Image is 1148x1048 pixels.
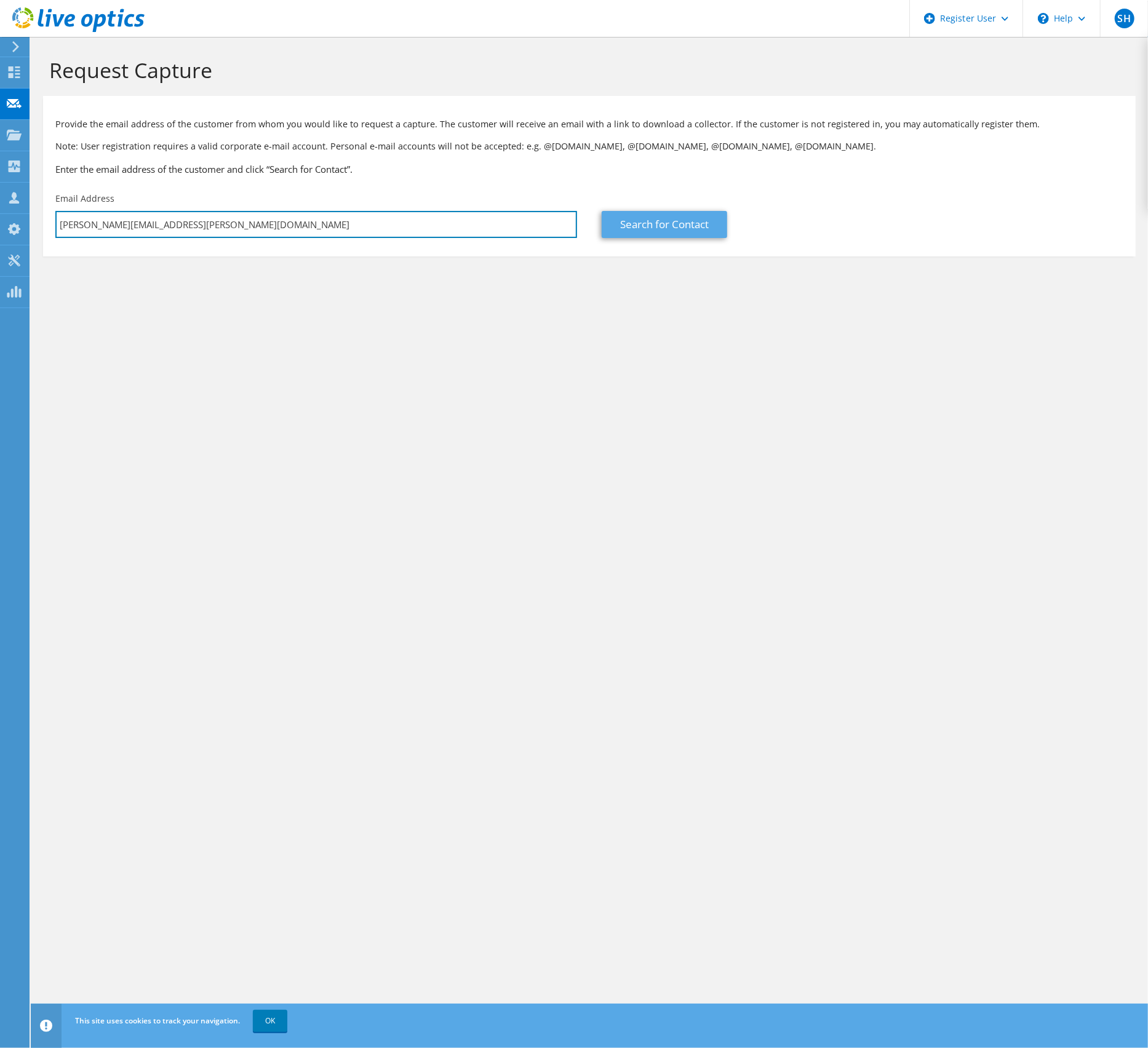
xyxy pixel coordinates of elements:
span: SH [1115,9,1134,28]
a: Search for Contact [602,211,727,238]
label: Email Address [55,193,114,205]
h3: Enter the email address of the customer and click “Search for Contact”. [55,162,1123,176]
p: Provide the email address of the customer from whom you would like to request a capture. The cust... [55,117,1123,131]
svg: \n [1038,13,1049,24]
span: This site uses cookies to track your navigation. [75,1015,240,1026]
a: OK [253,1010,287,1032]
p: Note: User registration requires a valid corporate e-mail account. Personal e-mail accounts will ... [55,140,1123,153]
h1: Request Capture [49,57,1123,83]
